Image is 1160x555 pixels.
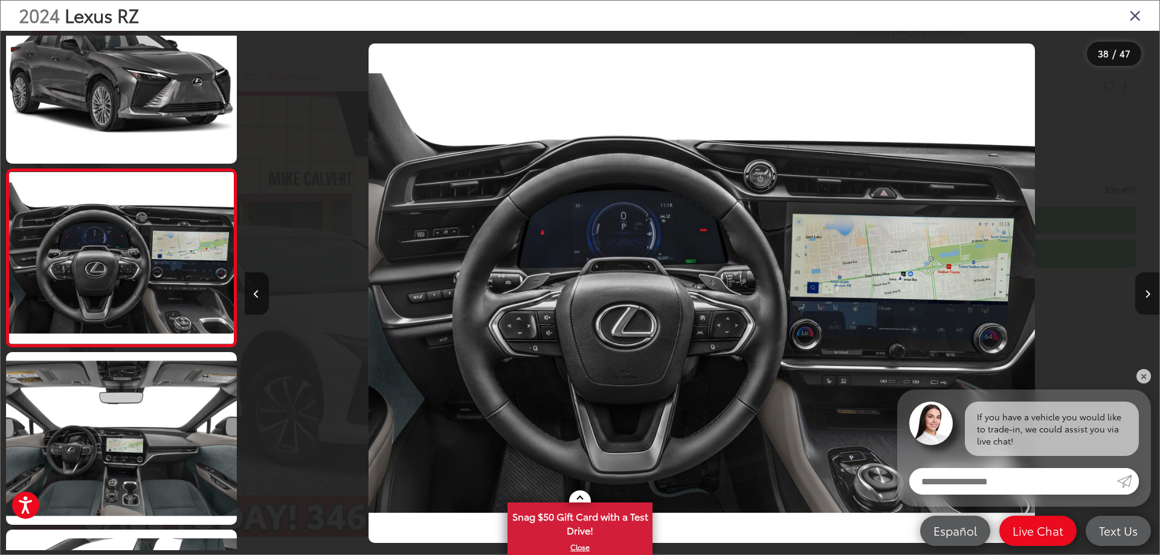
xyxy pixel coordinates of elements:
div: If you have a vehicle you would like to trade-in, we could assist you via live chat! [965,402,1139,456]
span: 38 [1098,47,1109,60]
span: 2024 [19,2,60,28]
a: Text Us [1086,516,1151,546]
img: 2024 Lexus RZ 450e Premium [7,172,236,344]
input: Enter your message [909,468,1117,495]
img: 2024 Lexus RZ 450e Premium [369,43,1035,543]
span: Live Chat [1007,523,1069,538]
i: Close gallery [1129,7,1141,23]
a: Español [920,516,990,546]
a: Submit [1117,468,1139,495]
span: 47 [1120,47,1130,60]
span: Español [927,523,983,538]
span: Lexus RZ [65,2,140,28]
span: / [1111,50,1117,58]
img: 2024 Lexus RZ 450e Premium [4,350,239,527]
img: Agent profile photo [909,402,953,445]
span: Text Us [1093,523,1144,538]
div: 2024 Lexus RZ 450e Premium 37 [245,43,1159,543]
span: Snag $50 Gift Card with a Test Drive! [509,504,651,541]
a: Live Chat [999,516,1077,546]
button: Previous image [245,272,269,315]
button: Next image [1135,272,1159,315]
